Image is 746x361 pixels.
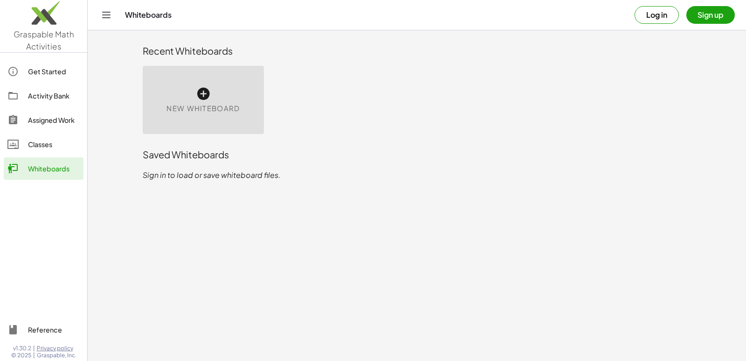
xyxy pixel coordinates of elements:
span: New Whiteboard [166,103,240,114]
div: Activity Bank [28,90,80,101]
div: Classes [28,139,80,150]
span: © 2025 [11,352,31,359]
a: Privacy policy [37,345,76,352]
div: Get Started [28,66,80,77]
a: Reference [4,319,83,341]
button: Toggle navigation [99,7,114,22]
div: Reference [28,324,80,335]
a: Activity Bank [4,85,83,107]
div: Recent Whiteboards [143,44,691,57]
span: Graspable, Inc. [37,352,76,359]
div: Whiteboards [28,163,80,174]
button: Sign up [686,6,735,24]
a: Get Started [4,60,83,83]
span: v1.30.2 [13,345,31,352]
a: Whiteboards [4,157,83,180]
a: Assigned Work [4,109,83,131]
span: | [33,345,35,352]
button: Log in [635,6,679,24]
div: Assigned Work [28,114,80,126]
span: | [33,352,35,359]
span: Graspable Math Activities [14,29,74,51]
a: Classes [4,133,83,156]
p: Sign in to load or save whiteboard files. [143,170,691,181]
div: Saved Whiteboards [143,148,691,161]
